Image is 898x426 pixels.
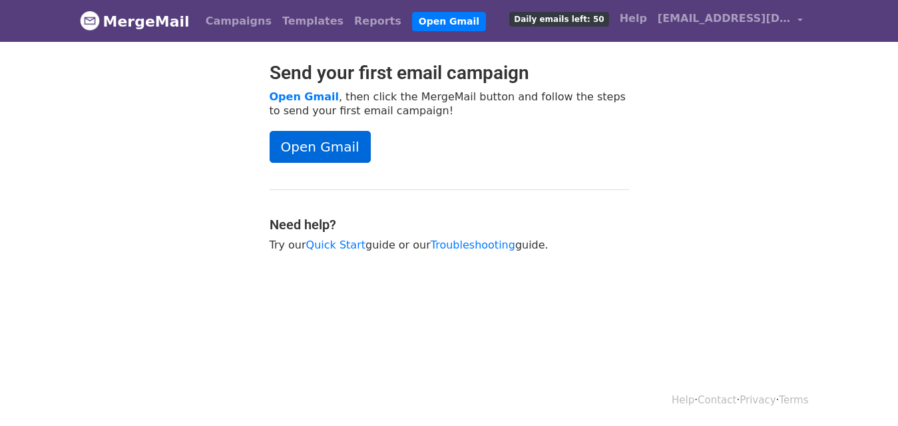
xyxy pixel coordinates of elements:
a: Open Gmail [270,131,371,163]
img: MergeMail logo [80,11,100,31]
iframe: Chat Widget [831,362,898,426]
p: Try our guide or our guide. [270,238,629,252]
a: Privacy [740,394,776,406]
a: Open Gmail [412,12,486,31]
a: Daily emails left: 50 [504,5,614,32]
span: [EMAIL_ADDRESS][DOMAIN_NAME] [658,11,791,27]
a: Reports [349,8,407,35]
a: Help [672,394,694,406]
p: , then click the MergeMail button and follow the steps to send your first email campaign! [270,90,629,118]
a: MergeMail [80,7,190,35]
h2: Send your first email campaign [270,62,629,84]
a: Templates [277,8,349,35]
a: Campaigns [200,8,277,35]
a: Quick Start [306,239,365,251]
h4: Need help? [270,217,629,233]
a: Contact [698,394,736,406]
a: Troubleshooting [431,239,515,251]
a: Open Gmail [270,90,339,103]
a: [EMAIL_ADDRESS][DOMAIN_NAME] [652,5,808,37]
span: Daily emails left: 50 [509,12,608,27]
a: Help [614,5,652,32]
a: Terms [779,394,808,406]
